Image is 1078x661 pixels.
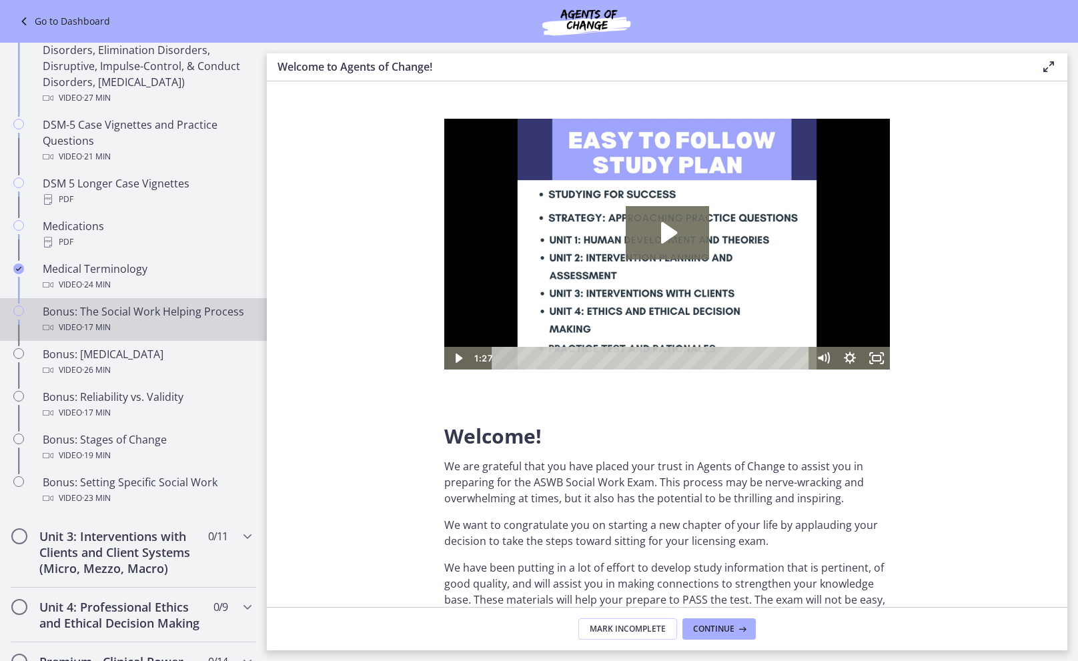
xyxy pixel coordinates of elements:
span: · 21 min [82,149,111,165]
i: Completed [13,263,24,274]
span: Continue [693,624,734,634]
div: Video [43,319,251,336]
button: Continue [682,618,756,640]
span: 0 / 11 [208,528,227,544]
span: · 23 min [82,490,111,506]
div: Video [43,277,251,293]
span: · 27 min [82,90,111,106]
span: · 17 min [82,319,111,336]
div: Bonus: The Social Work Helping Process [43,303,251,336]
div: Video [43,448,251,464]
button: Mark Incomplete [578,618,677,640]
div: Playbar [57,228,359,251]
span: · 26 min [82,362,111,378]
p: We are grateful that you have placed your trust in Agents of Change to assist you in preparing fo... [444,458,890,506]
img: Agents of Change [506,5,666,37]
h2: Unit 4: Professional Ethics and Ethical Decision Making [39,599,202,631]
button: Play Video: c1o6hcmjueu5qasqsu00.mp4 [181,87,265,141]
div: Bonus: Setting Specific Social Work [43,474,251,506]
span: Welcome! [444,422,542,450]
div: Video [43,490,251,506]
div: Video [43,149,251,165]
div: PDF [43,191,251,207]
div: Video [43,90,251,106]
div: Medications [43,218,251,250]
p: We want to congratulate you on starting a new chapter of your life by applauding your decision to... [444,517,890,549]
p: We have been putting in a lot of effort to develop study information that is pertinent, of good q... [444,560,890,640]
a: Go to Dashboard [16,13,110,29]
span: 0 / 9 [213,599,227,615]
span: · 17 min [82,405,111,421]
button: Mute [366,228,392,251]
h2: Unit 3: Interventions with Clients and Client Systems (Micro, Mezzo, Macro) [39,528,202,576]
div: PDF [43,234,251,250]
div: Bonus: Reliability vs. Validity [43,389,251,421]
button: Show settings menu [392,228,419,251]
div: Medical Terminology [43,261,251,293]
div: Bonus: [MEDICAL_DATA] [43,346,251,378]
span: · 19 min [82,448,111,464]
span: · 24 min [82,277,111,293]
div: DSM-5 Case Vignettes and Practice Questions [43,117,251,165]
div: DSM 5 - Part 4 (Feeding & Eating Disorders, Elimination Disorders, Disruptive, Impulse-Control, &... [43,26,251,106]
h3: Welcome to Agents of Change! [278,59,1019,75]
span: Mark Incomplete [590,624,666,634]
div: Video [43,405,251,421]
div: Video [43,362,251,378]
button: Fullscreen [419,228,446,251]
div: DSM 5 Longer Case Vignettes [43,175,251,207]
div: Bonus: Stages of Change [43,432,251,464]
